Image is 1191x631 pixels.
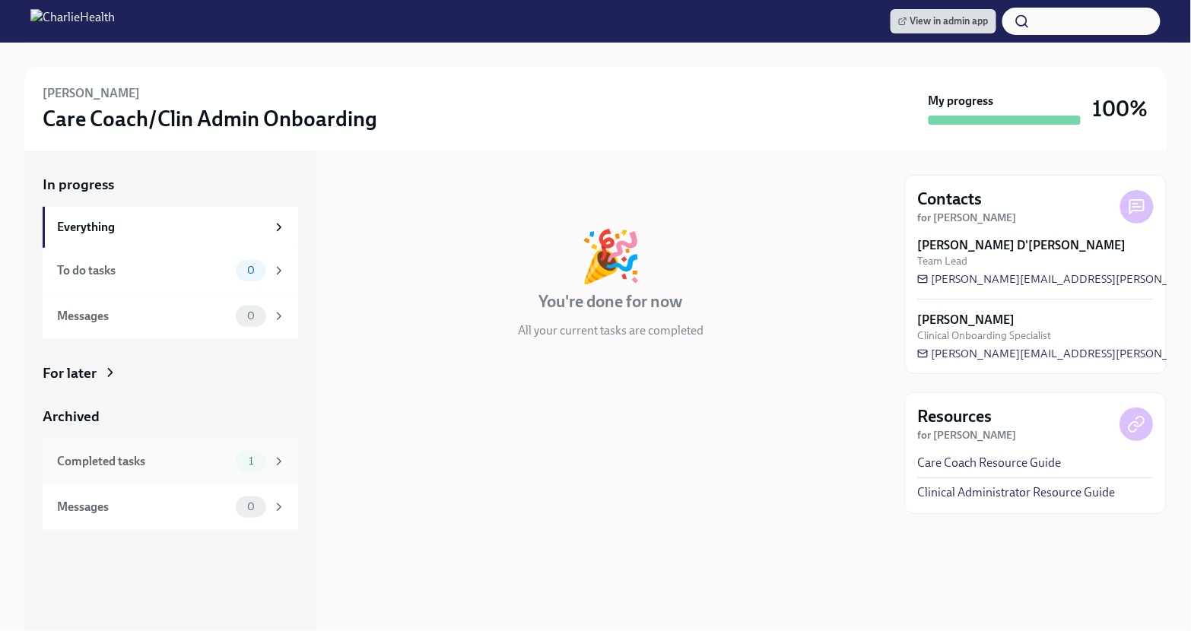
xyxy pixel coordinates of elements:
p: All your current tasks are completed [518,322,703,339]
div: In progress [335,175,406,195]
strong: for [PERSON_NAME] [918,429,1017,442]
strong: [PERSON_NAME] [918,312,1015,328]
span: Team Lead [918,254,968,268]
div: Everything [57,219,266,236]
strong: [PERSON_NAME] D'[PERSON_NAME] [918,237,1126,254]
span: 0 [238,501,264,512]
h6: [PERSON_NAME] [43,85,140,102]
a: To do tasks0 [43,248,298,293]
span: View in admin app [898,14,989,29]
a: In progress [43,175,298,195]
div: To do tasks [57,262,230,279]
span: 0 [238,310,264,322]
span: Clinical Onboarding Specialist [918,328,1052,343]
a: For later [43,363,298,383]
a: View in admin app [891,9,996,33]
h4: You're done for now [539,290,683,313]
img: CharlieHealth [30,9,115,33]
h3: Care Coach/Clin Admin Onboarding [43,105,377,132]
div: 🎉 [580,231,642,281]
div: Messages [57,499,230,515]
a: Completed tasks1 [43,439,298,484]
span: 0 [238,265,264,276]
h4: Contacts [918,188,983,211]
div: Messages [57,308,230,325]
a: Clinical Administrator Resource Guide [918,484,1116,501]
h4: Resources [918,405,992,428]
h3: 100% [1093,95,1148,122]
a: Everything [43,207,298,248]
div: Completed tasks [57,453,230,470]
a: Messages0 [43,293,298,339]
div: For later [43,363,97,383]
span: 1 [240,455,262,467]
strong: My progress [929,93,994,109]
strong: for [PERSON_NAME] [918,211,1017,224]
a: Care Coach Resource Guide [918,455,1062,471]
a: Messages0 [43,484,298,530]
a: Archived [43,407,298,426]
